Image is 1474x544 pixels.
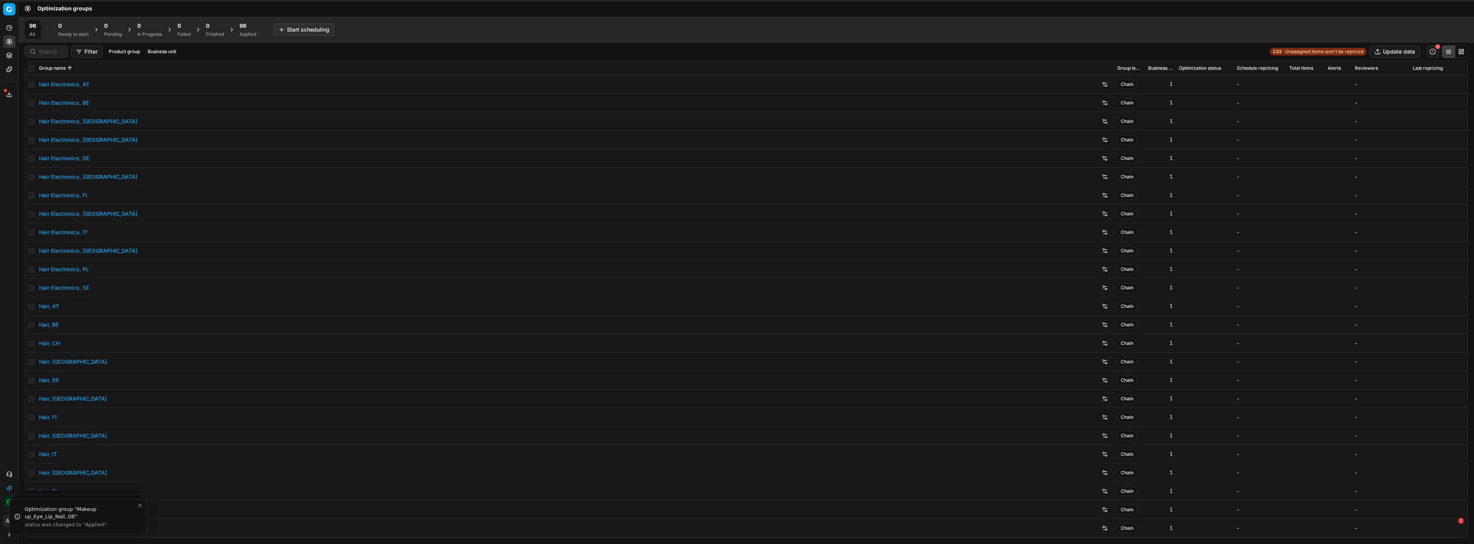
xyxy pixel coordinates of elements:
[104,22,108,30] span: 0
[39,469,107,477] a: Hair, [GEOGRAPHIC_DATA]
[1117,524,1137,533] span: Chain
[1117,320,1137,329] span: Chain
[1148,395,1173,403] div: 1
[1179,65,1221,71] span: Optimization status
[177,22,181,30] span: 0
[1352,316,1410,334] td: -
[1117,450,1137,459] span: Chain
[1234,482,1286,500] td: -
[1117,468,1137,477] span: Chain
[1148,376,1173,384] div: 1
[273,24,334,36] button: Start scheduling
[1148,191,1173,199] div: 1
[1352,482,1410,500] td: -
[1234,426,1286,445] td: -
[58,31,89,37] div: Ready to start
[1234,112,1286,131] td: -
[39,191,87,199] a: Hair Electronics, FI
[39,173,137,181] a: Hair Electronics, [GEOGRAPHIC_DATA]
[39,48,63,55] input: Search
[39,154,89,162] a: Hair Electronics, DE
[1352,500,1410,519] td: -
[1352,112,1410,131] td: -
[1352,279,1410,297] td: -
[1117,228,1137,237] span: Chain
[1234,205,1286,223] td: -
[1458,518,1464,524] span: 1
[1148,65,1173,71] span: Business unit
[1234,242,1286,260] td: -
[1352,297,1410,316] td: -
[1352,149,1410,168] td: -
[1117,413,1137,422] span: Chain
[239,22,246,30] span: 96
[1234,168,1286,186] td: -
[1234,297,1286,316] td: -
[1442,518,1461,536] iframe: Intercom live chat
[1148,247,1173,255] div: 1
[1234,445,1286,463] td: -
[29,22,36,30] span: 96
[71,45,103,58] button: Filter
[1352,408,1410,426] td: -
[1352,445,1410,463] td: -
[1117,80,1137,89] span: Chain
[37,5,92,12] span: Optimization groups
[1328,65,1341,71] span: Alerts
[1148,284,1173,292] div: 1
[1234,334,1286,353] td: -
[1352,334,1410,353] td: -
[206,22,209,30] span: 0
[1148,321,1173,329] div: 1
[39,413,57,421] a: Hair, FI
[239,31,256,37] div: Applied
[1289,65,1313,71] span: Total items
[1234,94,1286,112] td: -
[1117,339,1137,348] span: Chain
[39,247,137,255] a: Hair Electronics, [GEOGRAPHIC_DATA]
[1234,500,1286,519] td: -
[104,31,122,37] div: Pending
[1117,283,1137,292] span: Chain
[58,22,62,30] span: 0
[39,395,107,403] a: Hair, [GEOGRAPHIC_DATA]
[1237,65,1278,71] span: Schedule repricing
[1352,75,1410,94] td: -
[1148,118,1173,125] div: 1
[1148,487,1173,495] div: 1
[1117,172,1137,181] span: Chain
[39,210,137,218] a: Hair Electronics, [GEOGRAPHIC_DATA]
[1148,136,1173,144] div: 1
[39,376,59,384] a: Hair, DE
[1234,316,1286,334] td: -
[1234,390,1286,408] td: -
[39,118,137,125] a: Hair Electronics, [GEOGRAPHIC_DATA]
[1352,260,1410,279] td: -
[1117,357,1137,366] span: Chain
[37,5,92,12] nav: breadcrumb
[1117,209,1137,218] span: Chain
[1234,371,1286,390] td: -
[1234,260,1286,279] td: -
[1352,426,1410,445] td: -
[1352,353,1410,371] td: -
[39,339,60,347] a: Hair, CH
[1369,45,1420,58] button: Update data
[1355,65,1378,71] span: Reviewers
[39,81,89,88] a: Hair Electronics, AT
[66,64,74,72] button: Sorted by Group name ascending
[1148,432,1173,440] div: 1
[1234,353,1286,371] td: -
[1234,463,1286,482] td: -
[39,432,107,440] a: Hair, [GEOGRAPHIC_DATA]
[39,321,59,329] a: Hair, BE
[1234,186,1286,205] td: -
[1148,413,1173,421] div: 1
[1117,98,1137,107] span: Chain
[1148,228,1173,236] div: 1
[1148,210,1173,218] div: 1
[1273,49,1282,55] strong: 232
[1117,487,1137,496] span: Chain
[1352,168,1410,186] td: -
[1234,223,1286,242] td: -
